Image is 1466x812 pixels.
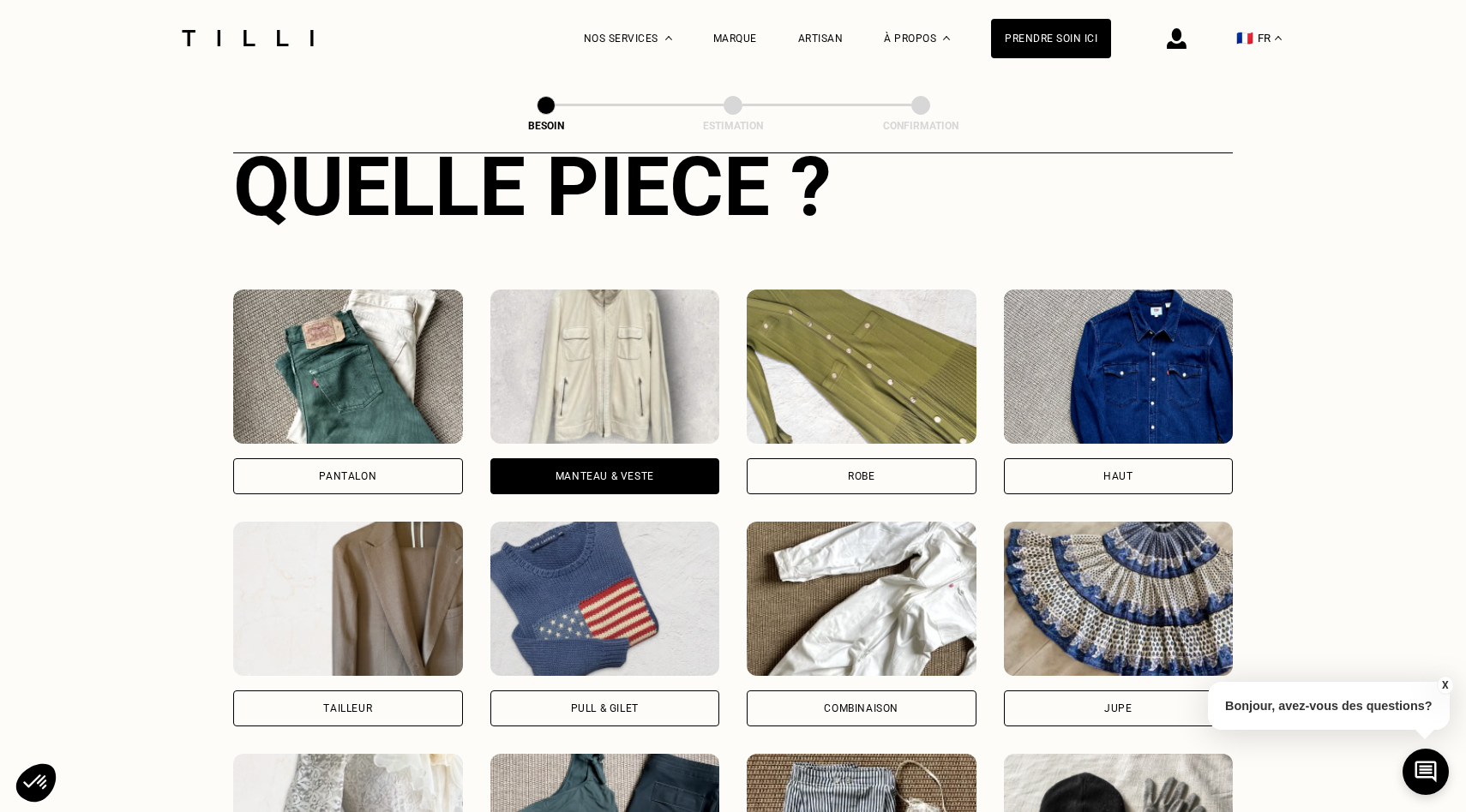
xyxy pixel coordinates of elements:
a: Marque [713,33,757,45]
div: Estimation [647,120,819,132]
img: Menu déroulant [665,36,672,40]
a: Artisan [798,33,844,45]
div: Pull & gilet [571,703,639,713]
span: 🇫🇷 [1236,30,1253,46]
div: Tailleur [323,703,372,713]
img: Logo du service de couturière Tilli [176,30,320,46]
img: Tilli retouche votre Pull & gilet [490,522,720,676]
img: Menu déroulant à propos [943,36,950,40]
div: Confirmation [835,120,1006,132]
img: Tilli retouche votre Robe [747,290,976,444]
div: Robe [848,471,874,481]
div: Quelle pièce ? [233,139,1233,235]
div: Besoin [460,120,632,132]
img: icône connexion [1167,28,1187,49]
div: Pantalon [319,471,376,481]
img: Tilli retouche votre Pantalon [233,290,463,444]
a: Prendre soin ici [991,19,1111,58]
button: X [1436,676,1453,695]
img: menu déroulant [1275,36,1282,40]
div: Combinaison [824,703,898,713]
img: Tilli retouche votre Tailleur [233,522,463,676]
div: Manteau & Veste [556,471,654,481]
img: Tilli retouche votre Haut [1004,290,1234,444]
img: Tilli retouche votre Jupe [1004,522,1234,676]
img: Tilli retouche votre Manteau & Veste [490,290,720,444]
div: Haut [1103,471,1133,481]
p: Bonjour, avez-vous des questions? [1208,682,1450,730]
div: Jupe [1104,703,1132,713]
img: Tilli retouche votre Combinaison [747,522,976,676]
